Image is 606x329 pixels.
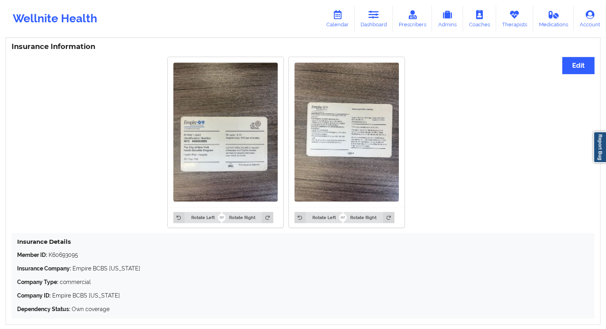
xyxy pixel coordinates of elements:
strong: Company ID: [17,292,51,299]
h4: Insurance Details [17,238,589,245]
p: Empire BCBS [US_STATE] [17,292,589,300]
button: Rotate Left [173,212,221,223]
a: Prescribers [393,6,432,32]
a: Coaches [463,6,496,32]
a: Account [574,6,606,32]
a: Medications [533,6,574,32]
a: Admins [432,6,463,32]
p: Empire BCBS [US_STATE] [17,264,589,272]
p: Own coverage [17,305,589,313]
strong: Member ID: [17,252,47,258]
strong: Dependency Status: [17,306,70,312]
p: commercial [17,278,589,286]
a: Dashboard [355,6,393,32]
img: Ambar Lopez [294,63,399,202]
button: Rotate Left [294,212,342,223]
a: Calendar [320,6,355,32]
h3: Insurance Information [12,42,594,51]
p: K60693095 [17,251,589,259]
img: Ambar Lopez [173,63,278,202]
strong: Company Type: [17,279,58,285]
button: Rotate Right [222,212,273,223]
strong: Insurance Company: [17,265,71,272]
button: Edit [562,57,594,74]
a: Report Bug [593,131,606,163]
a: Therapists [496,6,533,32]
button: Rotate Right [343,212,394,223]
